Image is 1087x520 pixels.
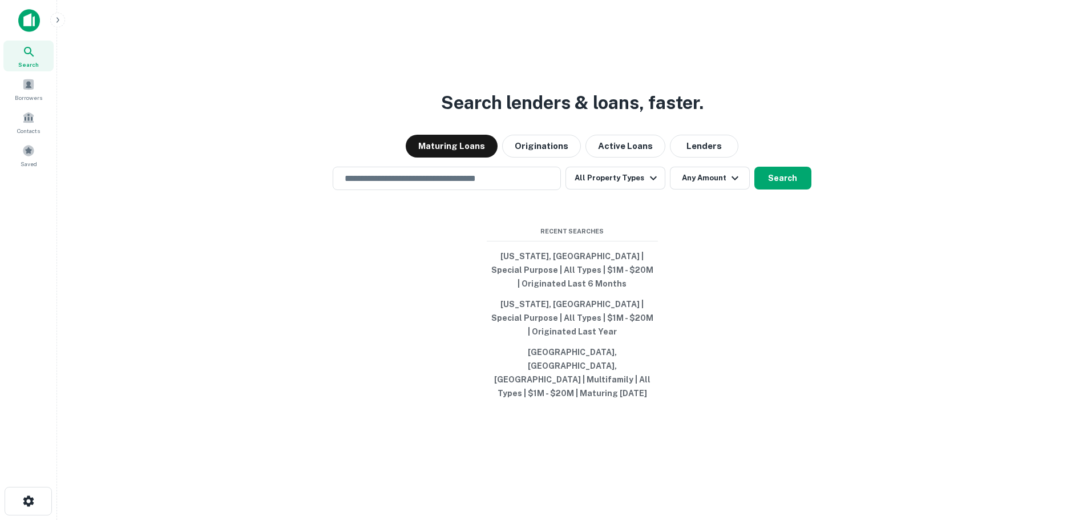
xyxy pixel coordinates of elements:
[18,9,40,32] img: capitalize-icon.png
[585,135,665,158] button: Active Loans
[441,89,704,116] h3: Search lenders & loans, faster.
[754,167,811,190] button: Search
[406,135,498,158] button: Maturing Loans
[502,135,581,158] button: Originations
[21,159,37,168] span: Saved
[565,167,665,190] button: All Property Types
[487,294,658,342] button: [US_STATE], [GEOGRAPHIC_DATA] | Special Purpose | All Types | $1M - $20M | Originated Last Year
[487,246,658,294] button: [US_STATE], [GEOGRAPHIC_DATA] | Special Purpose | All Types | $1M - $20M | Originated Last 6 Months
[3,140,54,171] a: Saved
[487,227,658,236] span: Recent Searches
[670,167,750,190] button: Any Amount
[17,126,40,135] span: Contacts
[15,93,42,102] span: Borrowers
[18,60,39,69] span: Search
[3,74,54,104] a: Borrowers
[3,41,54,71] a: Search
[3,107,54,138] a: Contacts
[670,135,738,158] button: Lenders
[487,342,658,404] button: [GEOGRAPHIC_DATA], [GEOGRAPHIC_DATA], [GEOGRAPHIC_DATA] | Multifamily | All Types | $1M - $20M | ...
